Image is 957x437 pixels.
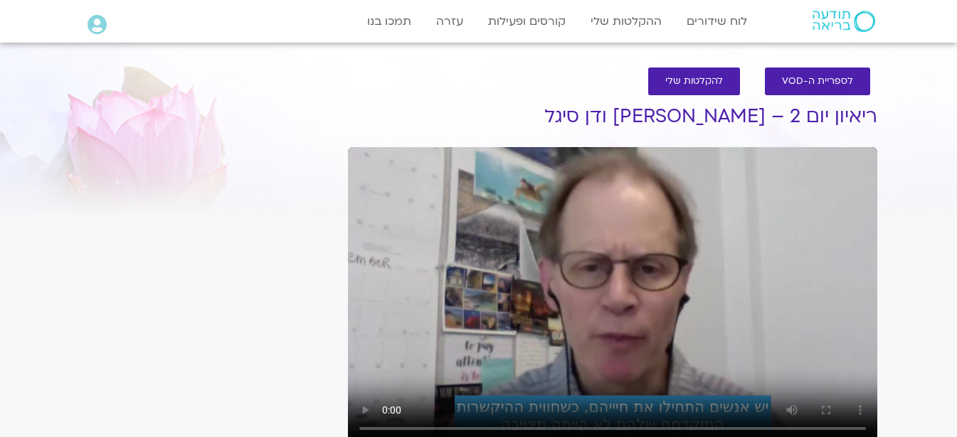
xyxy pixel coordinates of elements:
[481,8,573,35] a: קורסים ופעילות
[348,106,877,127] h1: ריאיון יום 2 – [PERSON_NAME] ודן סיגל
[583,8,669,35] a: ההקלטות שלי
[813,11,875,32] img: תודעה בריאה
[782,76,853,87] span: לספריית ה-VOD
[429,8,470,35] a: עזרה
[680,8,754,35] a: לוח שידורים
[765,68,870,95] a: לספריית ה-VOD
[360,8,418,35] a: תמכו בנו
[665,76,723,87] span: להקלטות שלי
[648,68,740,95] a: להקלטות שלי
